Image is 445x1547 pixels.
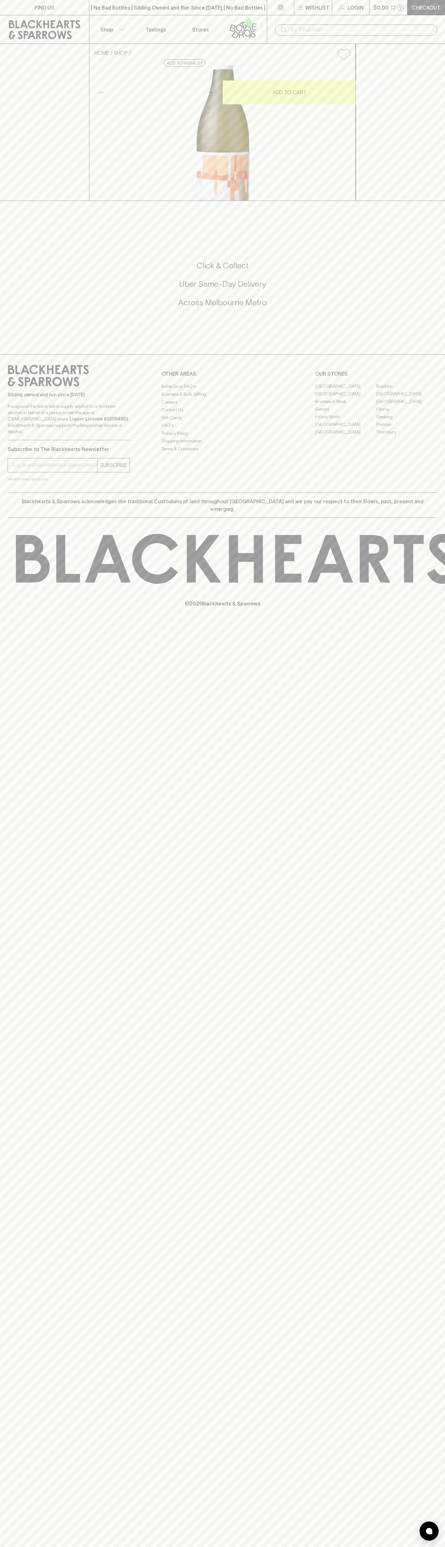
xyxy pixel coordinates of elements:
a: Fitzroy [376,406,437,413]
a: [GEOGRAPHIC_DATA] [315,390,376,398]
a: Brunswick West [315,398,376,406]
a: Gift Cards [162,414,284,421]
a: Prahran [376,421,437,428]
a: SHOP [114,50,128,56]
p: Checkout [412,4,441,11]
p: Shop [101,26,113,33]
a: Thornbury [376,428,437,436]
h5: Across Melbourne Metro [8,297,437,308]
p: Sibling owned and run since [DATE] [8,392,130,398]
a: Privacy Policy [162,429,284,437]
p: Blackhearts & Sparrows acknowledges the traditional Custodians of land throughout [GEOGRAPHIC_DAT... [12,498,433,513]
a: Terms & Conditions [162,445,284,453]
a: Geelong [376,413,437,421]
a: Fitzroy North [315,413,376,421]
p: ADD TO CART [272,88,306,96]
h5: Click & Collect [8,260,437,271]
div: Call to action block [8,235,437,342]
a: Stores [178,15,223,44]
input: e.g. jane@blackheartsandsparrows.com.au [13,460,97,470]
img: bubble-icon [426,1528,432,1534]
input: Try "Pinot noir" [290,25,432,35]
button: Add to wishlist [164,59,205,67]
button: ADD TO CART [223,81,356,104]
a: HOME [94,50,109,56]
p: Subscribe to The Blackhearts Newsletter [8,445,130,453]
p: It is against the law to sell or supply alcohol to, or to obtain alcohol on behalf of a person un... [8,403,130,435]
h5: Uber Same-Day Delivery [8,279,437,289]
a: Tastings [134,15,178,44]
button: Add to wishlist [335,46,353,63]
p: Stores [192,26,209,33]
img: 38790.png [89,65,355,201]
p: OTHER AREAS [162,370,284,378]
a: [GEOGRAPHIC_DATA] [315,383,376,390]
button: SUBSCRIBE [98,458,129,472]
p: 0 [399,6,402,9]
a: Shipping Information [162,437,284,445]
p: SUBSCRIBE [100,461,127,469]
a: [GEOGRAPHIC_DATA] [376,398,437,406]
p: OUR STORES [315,370,437,378]
p: $0.00 [373,4,389,11]
a: [GEOGRAPHIC_DATA] [315,428,376,436]
strong: Liquor License #32064953 [70,416,128,421]
p: Tastings [146,26,166,33]
a: Elwood [315,406,376,413]
a: Braddon [376,383,437,390]
p: Wishlist [305,4,330,11]
a: FAQ's [162,422,284,429]
p: We will never spam you [8,476,130,482]
a: Bottle Drop FAQ's [162,383,284,390]
a: Contact Us [162,406,284,414]
p: FIND US [35,4,54,11]
a: Careers [162,398,284,406]
button: Shop [89,15,134,44]
a: [GEOGRAPHIC_DATA] [315,421,376,428]
a: Business & Bulk Gifting [162,391,284,398]
p: Login [348,4,364,11]
a: [GEOGRAPHIC_DATA] [376,390,437,398]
